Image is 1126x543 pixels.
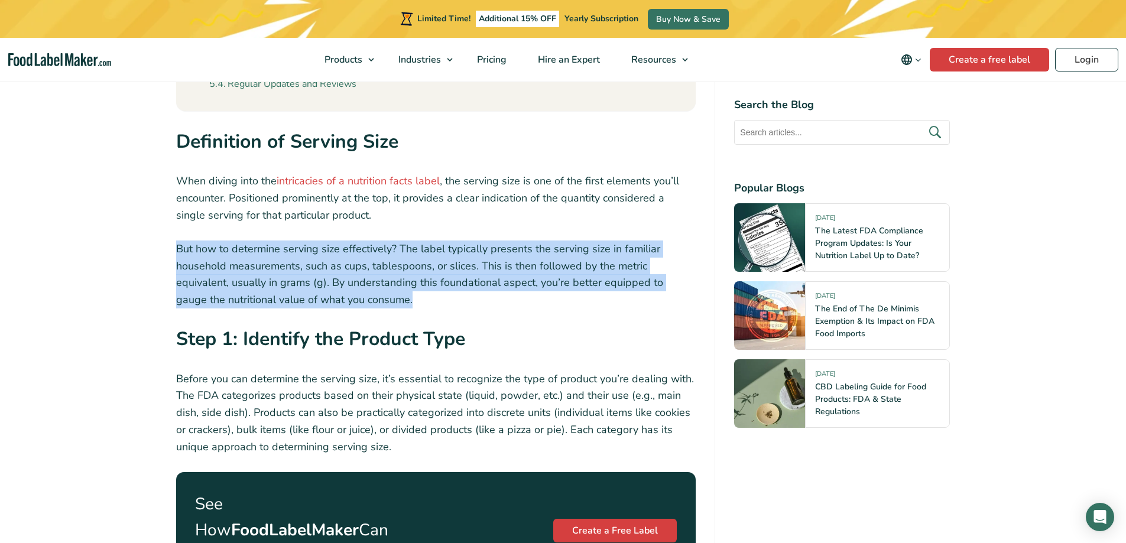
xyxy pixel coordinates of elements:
a: Food Label Maker homepage [8,53,111,67]
h4: Popular Blogs [734,180,950,196]
button: Change language [893,48,930,71]
strong: Definition of Serving Size [176,129,398,154]
a: Create a free label [930,48,1049,71]
a: Buy Now & Save [648,9,729,30]
p: When diving into the , the serving size is one of the first elements you’ll encounter. Positioned... [176,173,696,223]
span: [DATE] [815,291,835,305]
span: Limited Time! [417,13,470,24]
a: CBD Labeling Guide for Food Products: FDA & State Regulations [815,381,926,417]
a: Regular Updates and Reviews [209,77,356,92]
span: Additional 15% OFF [476,11,559,27]
a: Pricing [462,38,520,82]
strong: FoodLabelMaker [231,519,359,541]
a: Hire an Expert [523,38,613,82]
span: Industries [395,53,442,66]
span: Resources [628,53,677,66]
a: Resources [616,38,694,82]
h4: Search the Blog [734,97,950,113]
span: Hire an Expert [534,53,601,66]
p: Before you can determine the serving size, it’s essential to recognize the type of product you’re... [176,370,696,456]
span: Products [321,53,364,66]
a: intricacies of a nutrition facts label [277,174,440,188]
a: Login [1055,48,1118,71]
input: Search articles... [734,120,950,145]
p: But how to determine serving size effectively? The label typically presents the serving size in f... [176,240,696,308]
span: [DATE] [815,213,835,227]
a: Industries [383,38,459,82]
span: Yearly Subscription [564,13,638,24]
a: The End of The De Minimis Exemption & Its Impact on FDA Food Imports [815,303,934,339]
span: Pricing [473,53,508,66]
div: Open Intercom Messenger [1086,503,1114,531]
span: [DATE] [815,369,835,383]
strong: Step 1: Identify the Product Type [176,326,465,352]
a: Create a Free Label [553,519,677,542]
a: Products [309,38,380,82]
a: The Latest FDA Compliance Program Updates: Is Your Nutrition Label Up to Date? [815,225,923,261]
